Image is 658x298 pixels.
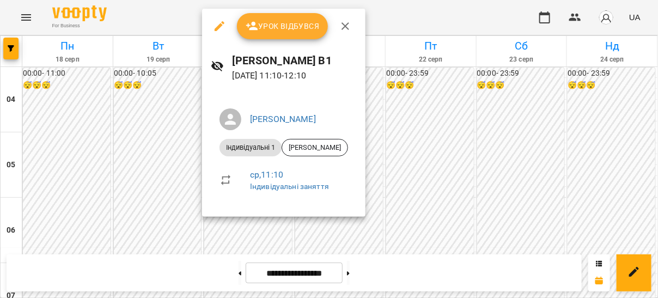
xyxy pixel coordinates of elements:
span: [PERSON_NAME] [282,143,348,153]
span: Індивідуальні 1 [220,143,282,153]
p: [DATE] 11:10 - 12:10 [233,69,357,82]
span: Урок відбувся [246,20,320,33]
div: [PERSON_NAME] [282,139,348,156]
a: [PERSON_NAME] [250,114,316,124]
button: Урок відбувся [237,13,328,39]
a: Індивідуальні заняття [250,182,329,191]
a: ср , 11:10 [250,169,283,180]
h6: [PERSON_NAME] В1 [233,52,357,69]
